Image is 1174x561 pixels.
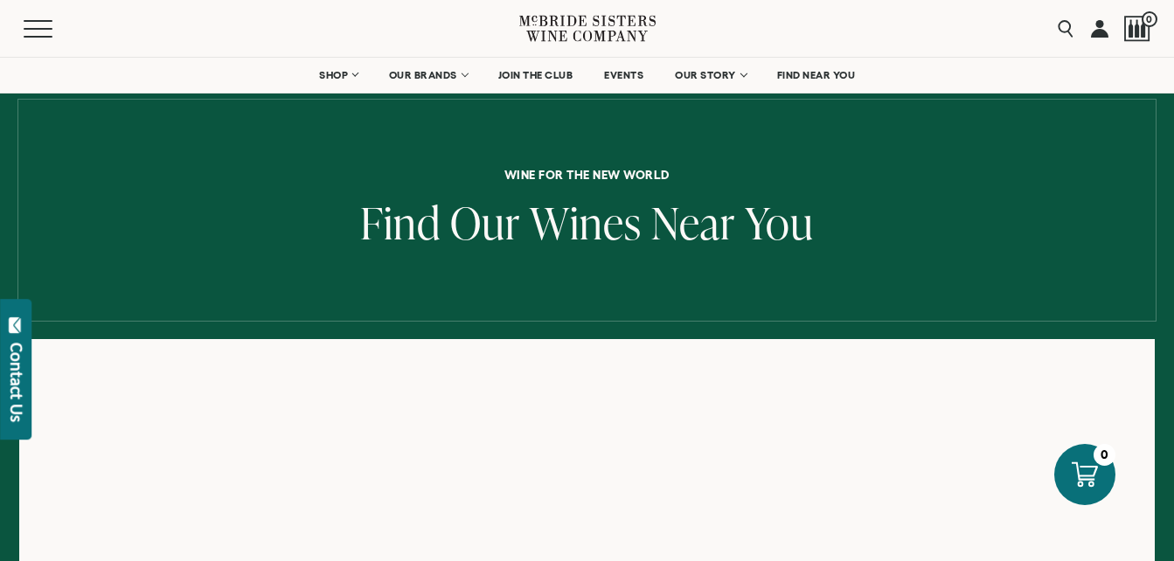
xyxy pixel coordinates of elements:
[378,58,478,93] a: OUR BRANDS
[651,192,735,253] span: Near
[766,58,867,93] a: FIND NEAR YOU
[1094,444,1115,466] div: 0
[1142,11,1157,27] span: 0
[498,69,573,81] span: JOIN THE CLUB
[487,58,585,93] a: JOIN THE CLUB
[663,58,757,93] a: OUR STORY
[745,192,814,253] span: You
[8,343,25,422] div: Contact Us
[593,58,655,93] a: EVENTS
[450,192,520,253] span: Our
[389,69,457,81] span: OUR BRANDS
[675,69,736,81] span: OUR STORY
[24,20,87,38] button: Mobile Menu Trigger
[530,192,642,253] span: Wines
[319,69,349,81] span: SHOP
[360,192,441,253] span: Find
[604,69,643,81] span: EVENTS
[308,58,369,93] a: SHOP
[777,69,856,81] span: FIND NEAR YOU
